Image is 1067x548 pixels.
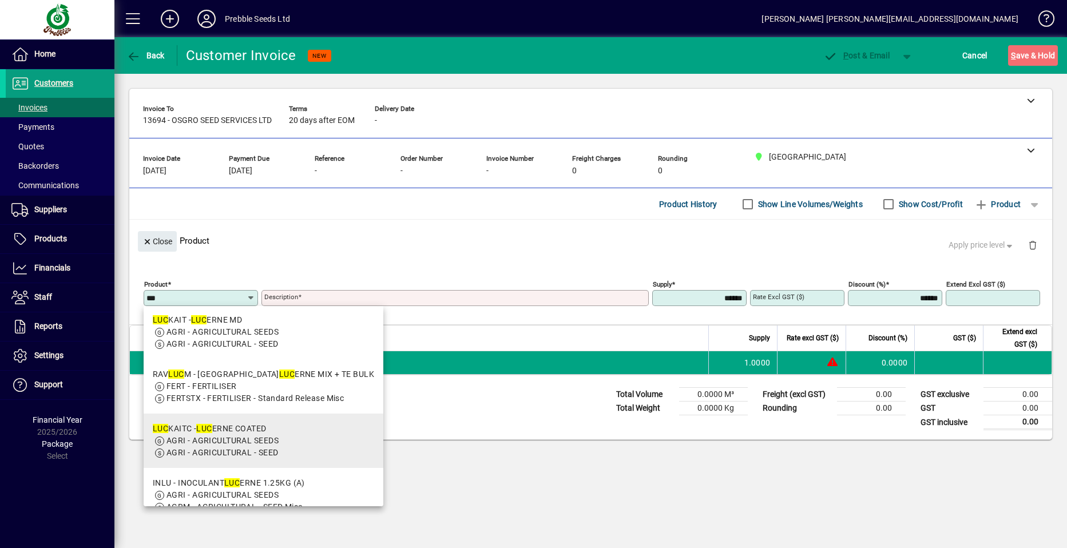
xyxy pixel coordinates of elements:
a: Financials [6,254,114,283]
span: Discount (%) [868,332,907,344]
span: Backorders [11,161,59,170]
div: RAV M - [GEOGRAPHIC_DATA] ERNE MIX + TE BULK [153,368,374,380]
td: Total Weight [610,402,679,415]
label: Show Line Volumes/Weights [756,198,863,210]
mat-label: Rate excl GST ($) [753,293,804,301]
button: Close [138,231,177,252]
span: AGRM - AGRICULTURAL - SEED Misc [166,502,303,511]
mat-option: INLU - INOCULANT LUCERNE 1.25KG (A) [144,468,383,522]
span: GST ($) [953,332,976,344]
td: Total Volume [610,388,679,402]
td: 0.0000 [846,351,914,374]
mat-label: Supply [653,280,672,288]
span: Products [34,234,67,243]
div: KAITC - ERNE COATED [153,423,279,435]
span: 1.0000 [744,357,771,368]
span: 20 days after EOM [289,116,355,125]
label: Show Cost/Profit [897,198,963,210]
a: Suppliers [6,196,114,224]
span: - [315,166,317,176]
button: Save & Hold [1008,45,1058,66]
span: NEW [312,52,327,59]
button: Back [124,45,168,66]
span: - [400,166,403,176]
div: [PERSON_NAME] [PERSON_NAME][EMAIL_ADDRESS][DOMAIN_NAME] [761,10,1018,28]
em: LUC [196,424,212,433]
span: S [1011,51,1016,60]
div: INLU - INOCULANT ERNE 1.25KG (A) [153,477,305,489]
span: P [843,51,848,60]
td: 0.00 [983,388,1052,402]
button: Product History [655,194,722,215]
a: Communications [6,176,114,195]
em: LUC [153,424,168,433]
span: Supply [749,332,770,344]
span: ave & Hold [1011,46,1055,65]
span: Back [126,51,165,60]
span: Apply price level [949,239,1015,251]
a: Payments [6,117,114,137]
span: Home [34,49,55,58]
span: Financial Year [33,415,82,424]
span: Reports [34,321,62,331]
td: 0.00 [983,402,1052,415]
td: 0.00 [837,388,906,402]
span: Financials [34,263,70,272]
span: Cancel [962,46,987,65]
em: LUC [191,315,207,324]
td: 0.0000 Kg [679,402,748,415]
a: Products [6,225,114,253]
span: 13694 - OSGRO SEED SERVICES LTD [143,116,272,125]
div: Prebble Seeds Ltd [225,10,290,28]
div: Customer Invoice [186,46,296,65]
span: [DATE] [143,166,166,176]
span: - [375,116,377,125]
button: Add [152,9,188,29]
span: AGRI - AGRICULTURAL SEEDS [166,436,279,445]
mat-label: Discount (%) [848,280,886,288]
mat-label: Extend excl GST ($) [946,280,1005,288]
span: FERT - FERTILISER [166,382,236,391]
td: Rounding [757,402,837,415]
button: Delete [1019,231,1046,259]
a: Support [6,371,114,399]
mat-option: RAVLUCM - RAVENSDOWN LUCERNE MIX + TE BULK [144,359,383,414]
span: AGRI - AGRICULTURAL SEEDS [166,490,279,499]
mat-label: Product [144,280,168,288]
a: Home [6,40,114,69]
td: Freight (excl GST) [757,388,837,402]
span: Invoices [11,103,47,112]
button: Apply price level [944,235,1020,256]
span: AGRI - AGRICULTURAL - SEED [166,448,278,457]
mat-option: LUCKAIT - LUCERNE MD [144,305,383,359]
span: ost & Email [823,51,890,60]
span: Quotes [11,142,44,151]
td: 0.00 [983,415,1052,430]
td: GST inclusive [915,415,983,430]
app-page-header-button: Back [114,45,177,66]
span: Communications [11,181,79,190]
button: Post & Email [818,45,895,66]
span: Package [42,439,73,448]
app-page-header-button: Close [135,236,180,246]
span: Settings [34,351,64,360]
button: Cancel [959,45,990,66]
em: LUC [168,370,184,379]
td: GST [915,402,983,415]
a: Settings [6,341,114,370]
td: 0.0000 M³ [679,388,748,402]
em: LUC [224,478,240,487]
span: FERTSTX - FERTILISER - Standard Release Misc [166,394,344,403]
span: Close [142,232,172,251]
span: Staff [34,292,52,301]
button: Profile [188,9,225,29]
span: [DATE] [229,166,252,176]
em: LUC [153,315,168,324]
mat-label: Description [264,293,298,301]
a: Backorders [6,156,114,176]
em: LUC [279,370,295,379]
span: Customers [34,78,73,88]
span: AGRI - AGRICULTURAL SEEDS [166,327,279,336]
a: Reports [6,312,114,341]
app-page-header-button: Delete [1019,240,1046,250]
